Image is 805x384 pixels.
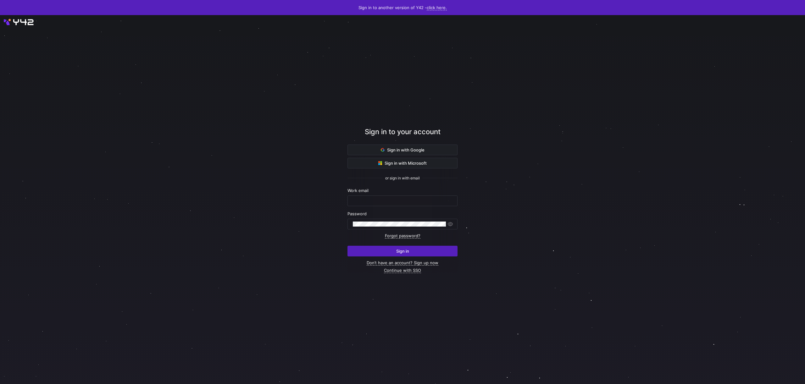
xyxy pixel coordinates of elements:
button: Sign in with Google [347,145,458,155]
button: Sign in with Microsoft [347,158,458,168]
span: Sign in with Microsoft [378,161,427,166]
span: or sign in with email [385,176,420,180]
span: Password [347,211,367,216]
button: Sign in [347,246,458,256]
a: Continue with SSO [384,268,421,273]
div: Sign in to your account [347,127,458,145]
span: Sign in with Google [381,147,425,152]
a: Forgot password? [385,233,420,239]
a: Don’t have an account? Sign up now [367,260,438,266]
span: Sign in [396,249,409,254]
span: Work email [347,188,369,193]
a: click here. [427,5,447,10]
